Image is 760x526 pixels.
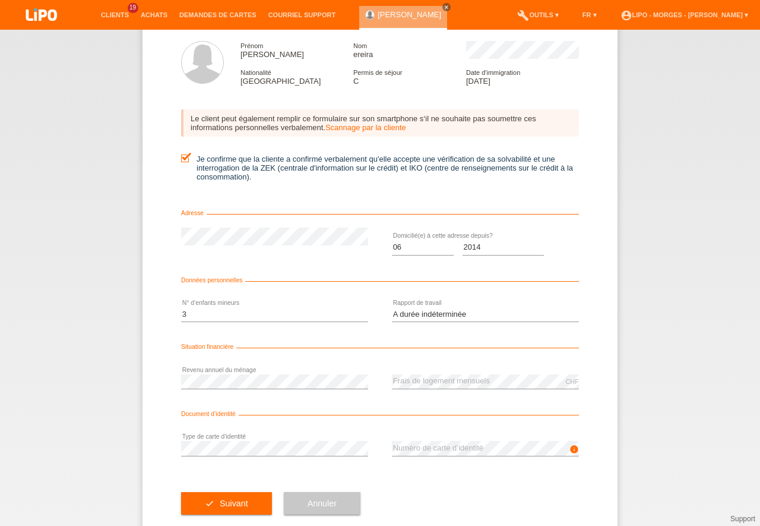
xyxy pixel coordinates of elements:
[565,378,579,385] div: CHF
[730,515,755,523] a: Support
[353,69,403,76] span: Permis de séjour
[205,499,214,508] i: check
[181,210,207,216] span: Adresse
[128,3,138,13] span: 19
[240,69,271,76] span: Nationalité
[181,492,272,515] button: check Suivant
[569,445,579,454] i: info
[517,10,529,21] i: build
[444,4,449,10] i: close
[240,42,264,49] span: Prénom
[353,42,367,49] span: Nom
[577,11,603,18] a: FR ▾
[466,69,520,76] span: Date d'immigration
[12,24,71,33] a: LIPO pay
[181,109,579,137] div: Le client peut également remplir ce formulaire sur son smartphone s‘il ne souhaite pas soumettre ...
[378,10,441,19] a: [PERSON_NAME]
[620,10,632,21] i: account_circle
[95,11,135,18] a: Clients
[353,41,466,59] div: ereira
[181,277,245,284] span: Données personnelles
[135,11,173,18] a: Achats
[353,68,466,86] div: C
[240,41,353,59] div: [PERSON_NAME]
[173,11,262,18] a: Demandes de cartes
[325,123,406,132] a: Scannage par la cliente
[262,11,341,18] a: Courriel Support
[181,344,236,350] span: Situation financière
[220,499,248,508] span: Suivant
[442,3,451,11] a: close
[181,155,579,181] label: Je confirme que la cliente a confirmé verbalement qu'elle accepte une vérification de sa solvabil...
[466,68,579,86] div: [DATE]
[569,448,579,455] a: info
[308,499,337,508] span: Annuler
[615,11,754,18] a: account_circleLIPO - Morges - [PERSON_NAME] ▾
[240,68,353,86] div: [GEOGRAPHIC_DATA]
[511,11,564,18] a: buildOutils ▾
[284,492,360,515] button: Annuler
[181,411,239,417] span: Document d’identité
